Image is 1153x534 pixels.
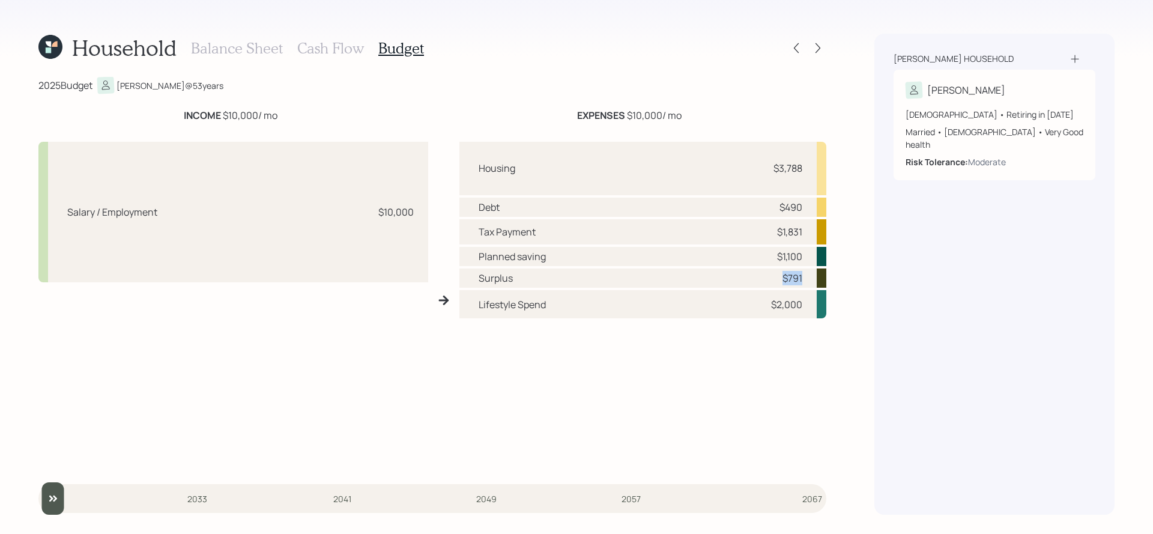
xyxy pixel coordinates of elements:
[479,297,546,312] div: Lifestyle Spend
[577,108,682,123] div: $10,000 / mo
[184,109,221,122] b: INCOME
[906,156,968,168] b: Risk Tolerance:
[117,79,223,92] div: [PERSON_NAME] @ 53 years
[479,225,536,239] div: Tax Payment
[378,205,414,219] div: $10,000
[297,40,364,57] h3: Cash Flow
[479,249,546,264] div: Planned saving
[577,109,625,122] b: EXPENSES
[378,40,424,57] h3: Budget
[927,83,1005,97] div: [PERSON_NAME]
[479,200,500,214] div: Debt
[968,156,1006,168] div: Moderate
[67,205,157,219] div: Salary / Employment
[38,78,92,93] div: 2025 Budget
[72,35,177,61] h1: Household
[191,40,283,57] h3: Balance Sheet
[479,271,513,285] div: Surplus
[777,225,802,239] div: $1,831
[771,297,802,312] div: $2,000
[779,200,802,214] div: $490
[906,126,1083,151] div: Married • [DEMOGRAPHIC_DATA] • Very Good health
[777,249,802,264] div: $1,100
[782,271,802,285] div: $791
[184,108,277,123] div: $10,000 / mo
[906,108,1083,121] div: [DEMOGRAPHIC_DATA] • Retiring in [DATE]
[773,161,802,175] div: $3,788
[479,161,515,175] div: Housing
[894,53,1014,65] div: [PERSON_NAME] household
